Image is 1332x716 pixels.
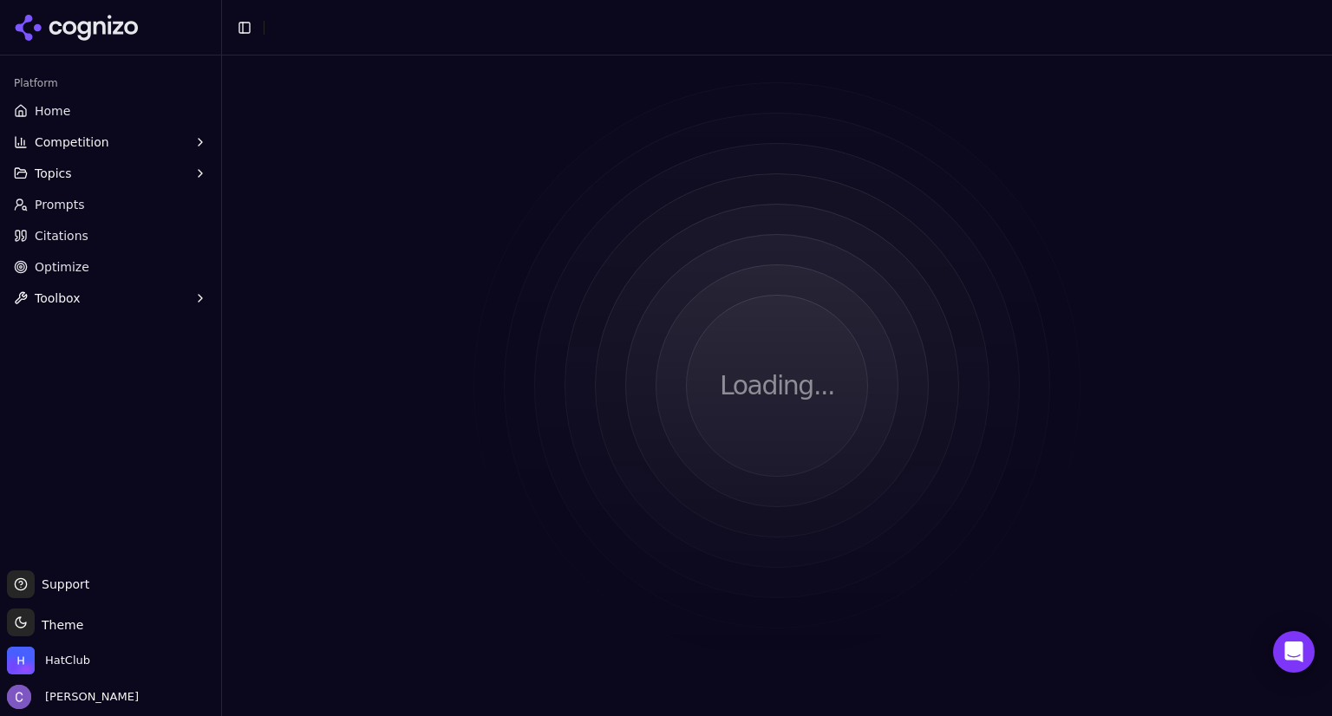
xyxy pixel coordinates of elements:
a: Home [7,97,214,125]
button: Topics [7,159,214,187]
span: Support [35,576,89,593]
span: Topics [35,165,72,182]
span: [PERSON_NAME] [38,689,139,705]
div: Platform [7,69,214,97]
span: Toolbox [35,290,81,307]
span: Prompts [35,196,85,213]
a: Optimize [7,253,214,281]
span: Optimize [35,258,89,276]
span: Theme [35,618,83,632]
button: Toolbox [7,284,214,312]
span: Competition [35,133,109,151]
img: Chris Hayes [7,685,31,709]
span: HatClub [45,653,90,668]
button: Competition [7,128,214,156]
button: Open user button [7,685,139,709]
span: Citations [35,227,88,244]
a: Prompts [7,191,214,218]
a: Citations [7,222,214,250]
img: HatClub [7,647,35,674]
button: Open organization switcher [7,647,90,674]
span: Home [35,102,70,120]
p: Loading... [720,370,834,401]
div: Open Intercom Messenger [1273,631,1315,673]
